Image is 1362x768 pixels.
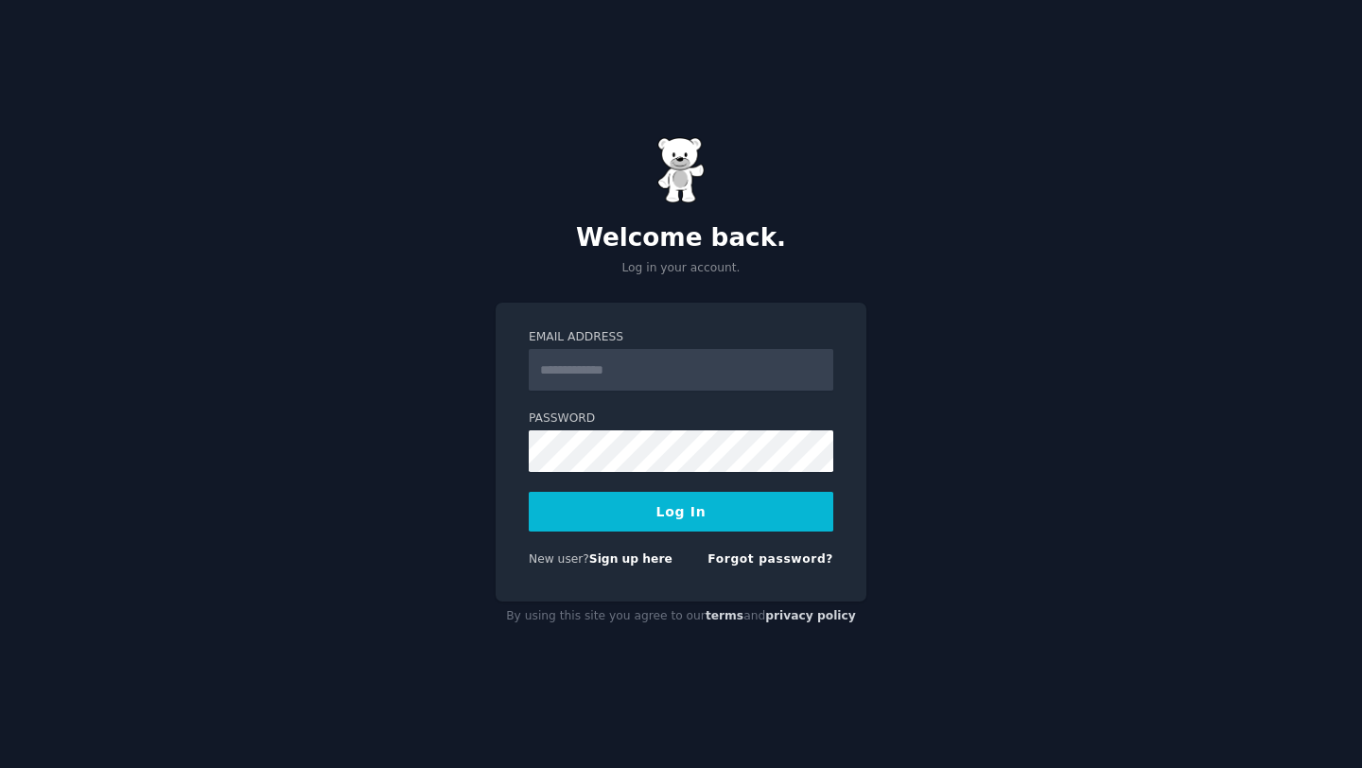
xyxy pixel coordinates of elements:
button: Log In [529,492,833,532]
label: Email Address [529,329,833,346]
a: privacy policy [765,609,856,622]
p: Log in your account. [496,260,866,277]
a: terms [706,609,743,622]
div: By using this site you agree to our and [496,602,866,632]
span: New user? [529,552,589,566]
h2: Welcome back. [496,223,866,253]
img: Gummy Bear [657,137,705,203]
label: Password [529,410,833,428]
a: Forgot password? [707,552,833,566]
a: Sign up here [589,552,672,566]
